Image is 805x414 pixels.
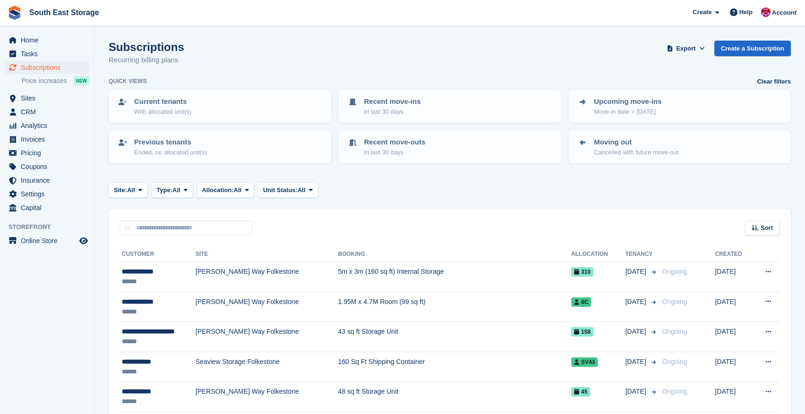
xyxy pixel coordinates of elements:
[625,327,648,337] span: [DATE]
[202,186,234,195] span: Allocation:
[662,358,687,365] span: Ongoing
[5,92,89,105] a: menu
[5,146,89,160] a: menu
[21,92,77,105] span: Sites
[571,327,593,337] span: 158
[571,247,626,262] th: Allocation
[338,292,571,322] td: 1.95M x 4.7M Room (99 sq ft)
[715,262,752,292] td: [DATE]
[715,352,752,382] td: [DATE]
[157,186,173,195] span: Type:
[195,292,338,322] td: [PERSON_NAME] Way Folkestone
[772,8,797,17] span: Account
[195,352,338,382] td: Seaview Storage Folkestone
[625,357,648,367] span: [DATE]
[21,187,77,201] span: Settings
[114,186,127,195] span: Site:
[197,182,254,198] button: Allocation: All
[5,47,89,60] a: menu
[594,96,661,107] p: Upcoming move-ins
[757,77,791,86] a: Clear filters
[662,388,687,395] span: Ongoing
[338,322,571,352] td: 43 sq ft Storage Unit
[761,8,771,17] img: Roger Norris
[662,298,687,305] span: Ongoing
[338,247,571,262] th: Booking
[5,133,89,146] a: menu
[571,357,598,367] span: SV43
[109,182,148,198] button: Site: All
[662,328,687,335] span: Ongoing
[134,107,191,117] p: With allocated unit(s)
[693,8,712,17] span: Create
[625,297,648,307] span: [DATE]
[109,41,184,53] h1: Subscriptions
[364,107,421,117] p: In last 30 days
[21,234,77,247] span: Online Store
[569,91,790,122] a: Upcoming move-ins Move-in date > [DATE]
[594,148,678,157] p: Cancelled with future move-out
[234,186,242,195] span: All
[338,262,571,292] td: 5m x 3m (160 sq ft) Internal Storage
[665,41,707,56] button: Export
[21,160,77,173] span: Coupons
[22,76,89,86] a: Price increases NEW
[21,47,77,60] span: Tasks
[152,182,193,198] button: Type: All
[21,61,77,74] span: Subscriptions
[297,186,305,195] span: All
[195,382,338,412] td: [PERSON_NAME] Way Folkestone
[5,34,89,47] a: menu
[739,8,753,17] span: Help
[5,119,89,132] a: menu
[22,76,67,85] span: Price increases
[21,174,77,187] span: Insurance
[172,186,180,195] span: All
[258,182,318,198] button: Unit Status: All
[195,262,338,292] td: [PERSON_NAME] Way Folkestone
[21,133,77,146] span: Invoices
[5,201,89,214] a: menu
[21,146,77,160] span: Pricing
[134,137,207,148] p: Previous tenants
[625,387,648,397] span: [DATE]
[21,34,77,47] span: Home
[339,131,560,162] a: Recent move-outs In last 30 days
[74,76,89,85] div: NEW
[5,61,89,74] a: menu
[263,186,297,195] span: Unit Status:
[594,107,661,117] p: Move-in date > [DATE]
[21,201,77,214] span: Capital
[109,77,147,85] h6: Quick views
[676,44,695,53] span: Export
[127,186,135,195] span: All
[715,322,752,352] td: [DATE]
[761,223,773,233] span: Sort
[571,297,591,307] span: 8C
[715,382,752,412] td: [DATE]
[5,105,89,118] a: menu
[195,247,338,262] th: Site
[25,5,103,20] a: South East Storage
[715,247,752,262] th: Created
[110,91,330,122] a: Current tenants With allocated unit(s)
[5,174,89,187] a: menu
[625,267,648,277] span: [DATE]
[339,91,560,122] a: Recent move-ins In last 30 days
[5,234,89,247] a: menu
[571,267,593,277] span: 310
[5,160,89,173] a: menu
[662,268,687,275] span: Ongoing
[364,96,421,107] p: Recent move-ins
[714,41,791,56] a: Create a Subscription
[21,119,77,132] span: Analytics
[594,137,678,148] p: Moving out
[625,247,658,262] th: Tenancy
[134,148,207,157] p: Ended, no allocated unit(s)
[8,6,22,20] img: stora-icon-8386f47178a22dfd0bd8f6a31ec36ba5ce8667c1dd55bd0f319d3a0aa187defe.svg
[134,96,191,107] p: Current tenants
[120,247,195,262] th: Customer
[21,105,77,118] span: CRM
[338,382,571,412] td: 48 sq ft Storage Unit
[338,352,571,382] td: 160 Sq Ft Shipping Container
